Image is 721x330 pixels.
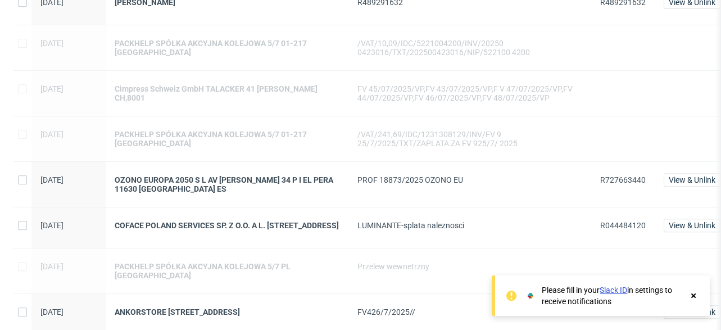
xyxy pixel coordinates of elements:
span: [DATE] [40,84,64,93]
a: Slack ID [600,286,627,295]
a: OZONO EUROPA 2050 S L AV [PERSON_NAME] 34 P I EL PERA 11630 [GEOGRAPHIC_DATA] ES [115,175,339,193]
span: View & Unlink [669,221,715,229]
span: [DATE] [40,175,64,184]
div: PROF 18873/2025 OZONO EU [357,175,582,184]
div: Przelew wewnetrzny [357,262,582,271]
a: COFACE POLAND SERVICES SP. Z O.O. A L. [STREET_ADDRESS] [115,221,339,230]
span: R727663440 [600,175,646,184]
a: PACKHELP SPÓŁKA AKCYJNA KOLEJOWA 5/7 01-217 [GEOGRAPHIC_DATA] [115,130,339,148]
div: Please fill in your in settings to receive notifications [542,284,683,307]
span: View & Unlink [669,176,715,184]
div: /VAT/10,09/IDC/5221004200/INV/20250 0423016/TXT/202500423016/NIP/522100 4200 [357,39,582,57]
a: View & Unlink [664,221,720,230]
span: [DATE] [40,39,64,48]
a: View & Unlink [664,175,720,184]
a: View & Unlink [664,308,720,317]
span: [DATE] [40,262,64,271]
a: Cimpress Schweiz GmbH TALACKER 41 [PERSON_NAME] CH,8001 [115,84,339,102]
a: ANKORSTORE [STREET_ADDRESS] [115,308,339,317]
div: FV 45/07/2025/VP,FV 43/07/2025/VP,F V 47/07/2025/VP,FV 44/07/2025/VP,FV 46/07/2025/VP,FV 48/07/20... [357,84,582,102]
img: Slack [525,290,536,301]
span: View & Unlink [669,308,715,316]
span: [DATE] [40,221,64,230]
div: /VAT/241,69/IDC/1231308129/INV/FV 9 25/7/2025/TXT/ZAPLATA ZA FV 925/7/ 2025 [357,130,582,148]
span: R044484120 [600,221,646,230]
span: [DATE] [40,130,64,139]
span: [DATE] [40,308,64,317]
button: View & Unlink [664,219,720,232]
div: FV426/7/2025// [357,308,582,317]
a: PACKHELP SPÓŁKA AKCYJNA KOLEJOWA 5/7 01-217 [GEOGRAPHIC_DATA] [115,39,339,57]
div: LUMINANTE-splata naleznosci [357,221,582,230]
button: View & Unlink [664,173,720,187]
a: PACKHELP SPÓŁKA AKCYJNA KOLEJOWA 5/7 PL [GEOGRAPHIC_DATA] [115,262,339,280]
